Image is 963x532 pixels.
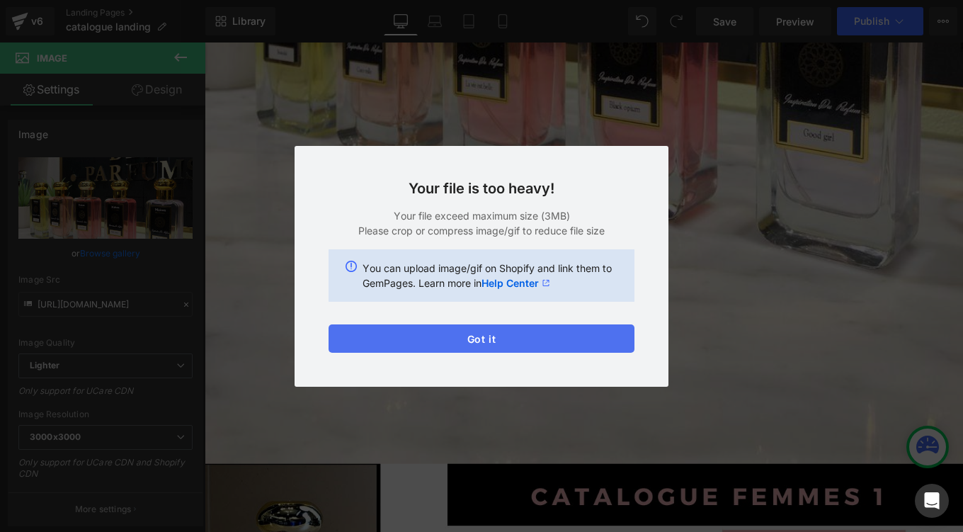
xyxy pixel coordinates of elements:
[329,223,634,238] p: Please crop or compress image/gif to reduce file size
[329,208,634,223] p: Your file exceed maximum size (3MB)
[329,324,634,353] button: Got it
[481,276,550,290] a: Help Center
[363,261,617,290] p: You can upload image/gif on Shopify and link them to GemPages. Learn more in
[329,180,634,197] h3: Your file is too heavy!
[915,484,949,518] div: Open Intercom Messenger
